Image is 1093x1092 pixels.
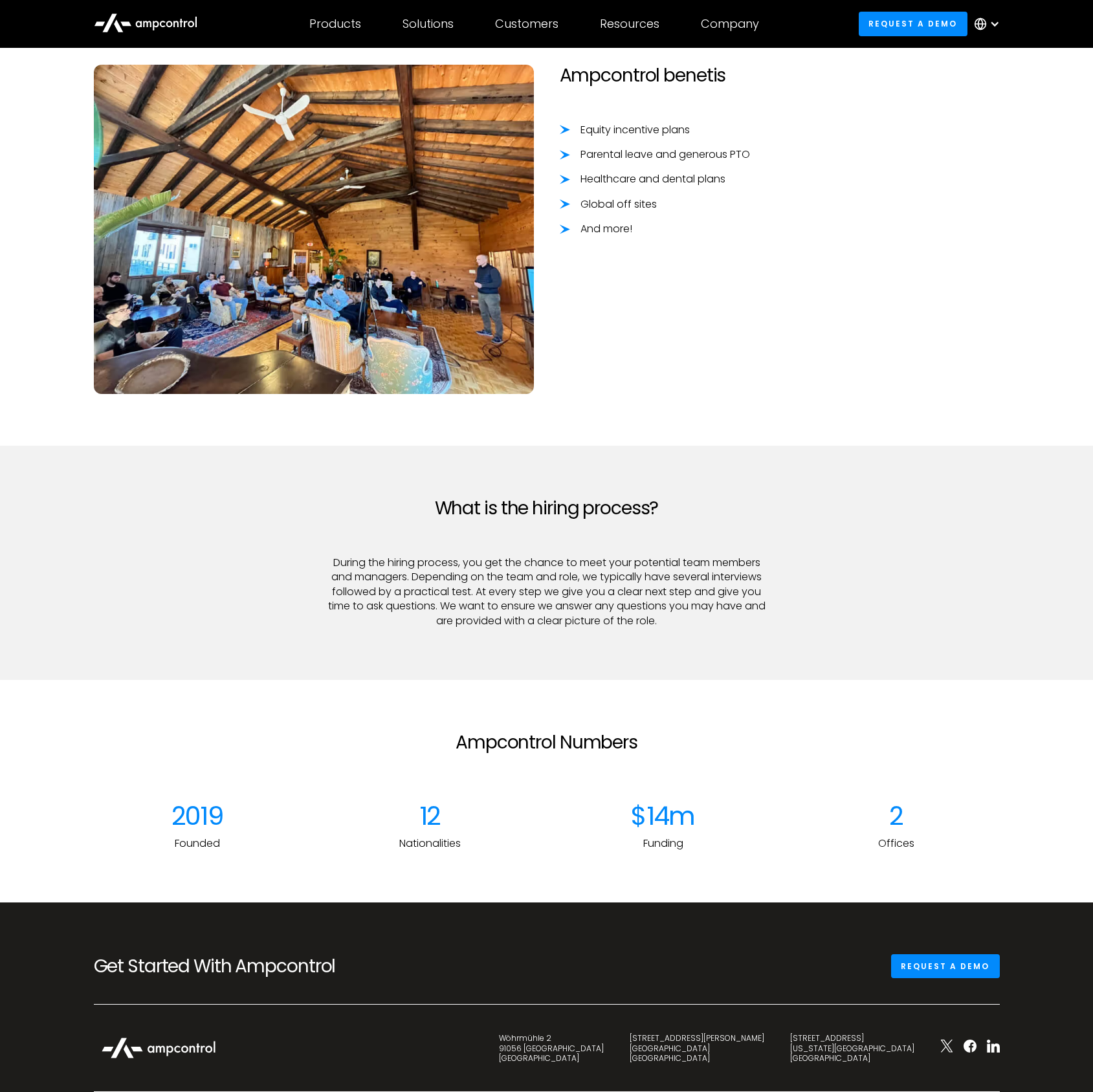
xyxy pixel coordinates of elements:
[560,836,767,851] p: Funding
[790,1033,914,1064] div: [STREET_ADDRESS] [US_STATE][GEOGRAPHIC_DATA] [GEOGRAPHIC_DATA]
[793,800,1000,831] div: 2
[580,123,690,137] div: Equity incentive plans
[630,1033,764,1064] div: [STREET_ADDRESS][PERSON_NAME] [GEOGRAPHIC_DATA] [GEOGRAPHIC_DATA]
[495,17,558,31] div: Customers
[403,17,454,31] div: Solutions
[701,17,759,31] div: Company
[94,1031,223,1065] img: Ampcontrol Logo
[94,955,379,977] h2: Get Started With Ampcontrol
[94,836,301,851] p: Founded
[580,147,750,162] div: Parental leave and generous PTO
[327,836,534,851] p: Nationalities
[499,1033,604,1064] div: Wöhrmühle 2 91056 [GEOGRAPHIC_DATA] [GEOGRAPHIC_DATA]
[94,800,301,831] div: 2019
[580,222,632,236] div: And more!
[859,12,967,36] a: Request a demo
[580,172,725,186] div: Healthcare and dental plans
[580,197,657,212] div: Global off sites
[600,17,659,31] div: Resources
[891,954,1000,978] a: Request a demo
[327,800,534,831] div: 12
[793,836,1000,851] p: Offices
[309,17,361,31] div: Products
[560,65,1000,87] h2: Ampcontrol benetis
[560,800,767,831] div: $14m
[327,556,767,628] p: During the hiring process, you get the chance to meet your potential team members and managers. D...
[327,732,767,754] h2: Ampcontrol Numbers
[327,497,767,519] h2: What is the hiring process?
